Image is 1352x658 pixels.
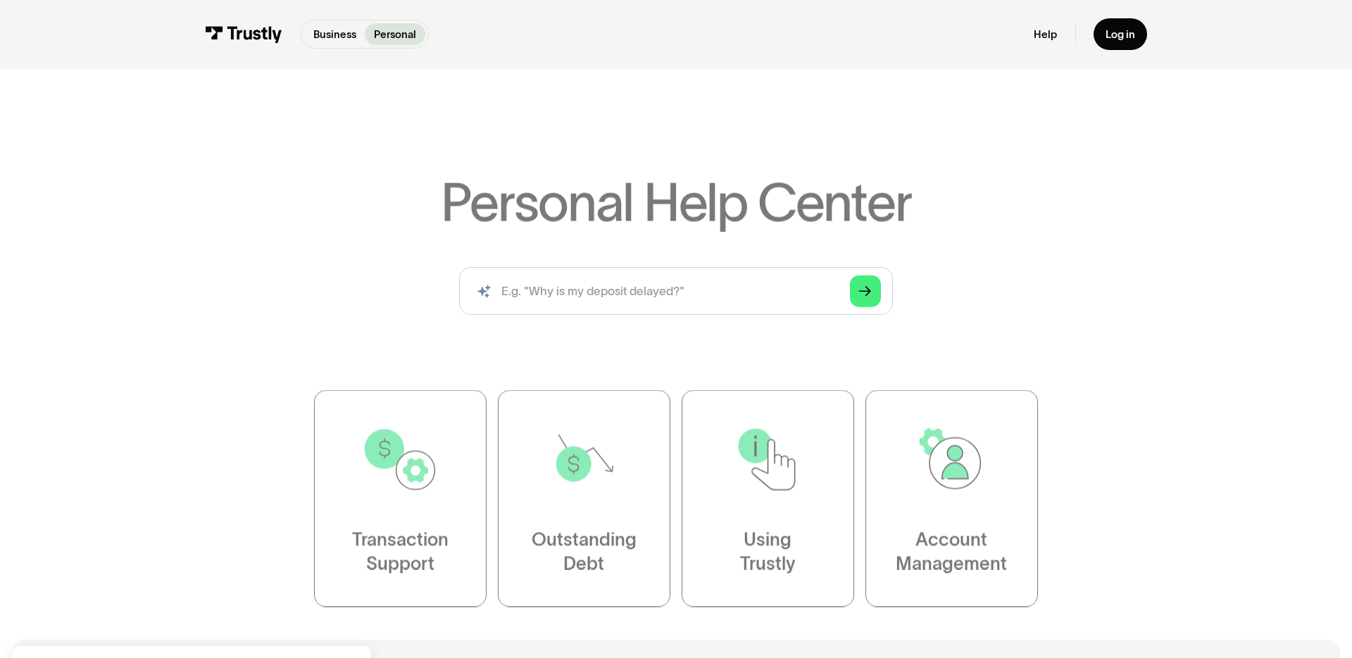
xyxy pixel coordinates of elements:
div: Transaction Support [352,528,449,576]
img: Trustly Logo [205,26,282,42]
h1: Personal Help Center [441,176,911,228]
div: Using Trustly [740,528,796,576]
a: UsingTrustly [682,390,854,607]
p: Personal [374,27,416,42]
a: Log in [1094,18,1147,50]
input: search [459,267,893,315]
a: OutstandingDebt [498,390,670,607]
p: Business [313,27,356,42]
a: AccountManagement [865,390,1038,607]
a: TransactionSupport [314,390,487,607]
a: Business [304,23,365,45]
form: Search [459,267,893,315]
a: Help [1034,27,1057,41]
div: Account Management [896,528,1007,576]
a: Personal [365,23,425,45]
div: Outstanding Debt [532,528,637,576]
div: Log in [1106,27,1135,41]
